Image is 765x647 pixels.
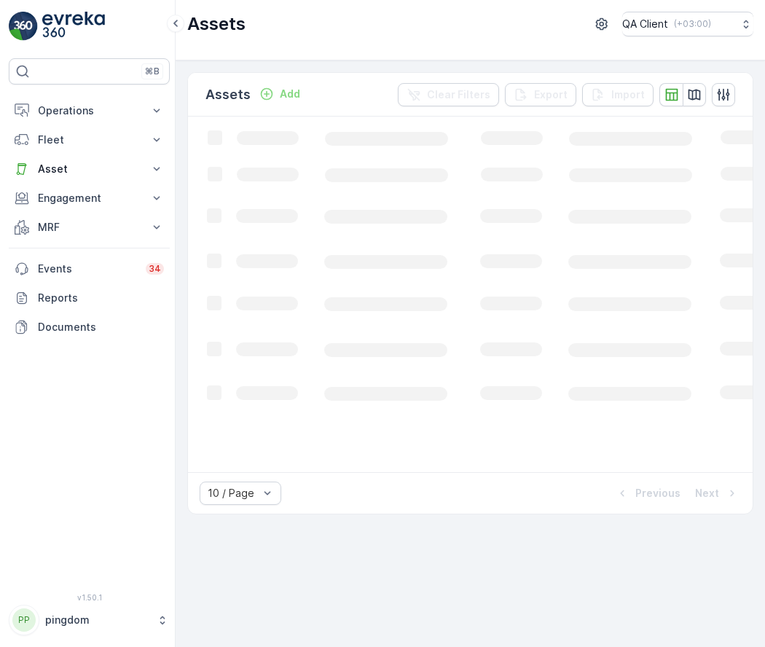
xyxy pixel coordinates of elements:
[38,133,141,147] p: Fleet
[38,291,164,305] p: Reports
[9,125,170,154] button: Fleet
[45,613,149,627] p: pingdom
[9,154,170,184] button: Asset
[9,605,170,635] button: PPpingdom
[622,12,753,36] button: QA Client(+03:00)
[9,213,170,242] button: MRF
[635,486,680,501] p: Previous
[9,593,170,602] span: v 1.50.1
[205,85,251,105] p: Assets
[38,320,164,334] p: Documents
[9,283,170,313] a: Reports
[398,83,499,106] button: Clear Filters
[9,184,170,213] button: Engagement
[9,313,170,342] a: Documents
[38,191,141,205] p: Engagement
[613,485,682,502] button: Previous
[9,254,170,283] a: Events34
[145,66,160,77] p: ⌘B
[611,87,645,102] p: Import
[149,263,161,275] p: 34
[38,103,141,118] p: Operations
[505,83,576,106] button: Export
[280,87,300,101] p: Add
[622,17,668,31] p: QA Client
[38,220,141,235] p: MRF
[674,18,711,30] p: ( +03:00 )
[695,486,719,501] p: Next
[9,12,38,41] img: logo
[38,162,141,176] p: Asset
[534,87,568,102] p: Export
[582,83,654,106] button: Import
[12,608,36,632] div: PP
[254,85,306,103] button: Add
[694,485,741,502] button: Next
[42,12,105,41] img: logo_light-DOdMpM7g.png
[38,262,137,276] p: Events
[187,12,246,36] p: Assets
[427,87,490,102] p: Clear Filters
[9,96,170,125] button: Operations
